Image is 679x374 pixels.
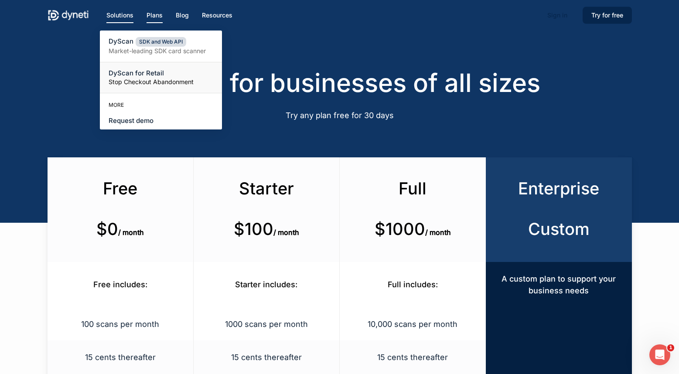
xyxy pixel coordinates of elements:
[93,280,147,289] span: Free includes:
[176,10,189,20] a: Blog
[106,10,133,20] a: Solutions
[388,280,438,289] span: Full includes:
[109,102,124,108] span: MORE
[502,219,615,239] h3: Custom
[273,228,299,237] span: / month
[136,37,186,47] span: SDK and Web API
[286,111,394,120] span: Try any plan free for 30 days
[539,8,576,22] a: Sign in
[109,78,213,86] small: Stop Checkout Abandonment
[502,178,615,198] h3: Enterprise
[100,112,222,129] a: Request demo
[109,116,154,125] span: Request demo
[399,178,427,198] span: Full
[204,318,328,330] p: 1000 scans per month
[239,178,294,198] span: Starter
[547,11,567,19] span: Sign in
[109,69,164,77] span: DyScan for Retail
[350,351,474,363] p: 15 cents thereafter
[147,10,163,20] a: Plans
[109,37,133,45] span: DyScan
[100,31,222,62] a: DyScanSDK and Web APIMarket-leading SDK card scanner
[147,11,163,19] span: Plans
[202,10,232,20] a: Resources
[96,219,118,239] b: $0
[649,344,670,365] iframe: Intercom live chat
[591,11,623,19] span: Try for free
[100,98,222,112] a: MORE
[100,62,222,93] a: DyScan for RetailStop Checkout Abandonment
[103,178,137,198] span: Free
[583,10,632,20] a: Try for free
[176,11,189,19] span: Blog
[350,318,474,330] p: 10,000 scans per month
[375,219,425,239] b: $1000
[109,47,213,55] small: Market-leading SDK card scanner
[106,11,133,19] span: Solutions
[202,11,232,19] span: Resources
[58,351,182,363] p: 15 cents thereafter
[667,344,674,351] span: 1
[502,274,616,295] span: A custom plan to support your business needs
[234,219,273,239] b: $100
[48,68,631,98] h2: Pricing for businesses of all sizes
[425,228,451,237] span: / month
[58,318,182,330] p: 100 scans per month
[118,228,144,237] span: / month
[204,351,328,363] p: 15 cents thereafter
[235,280,297,289] span: Starter includes:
